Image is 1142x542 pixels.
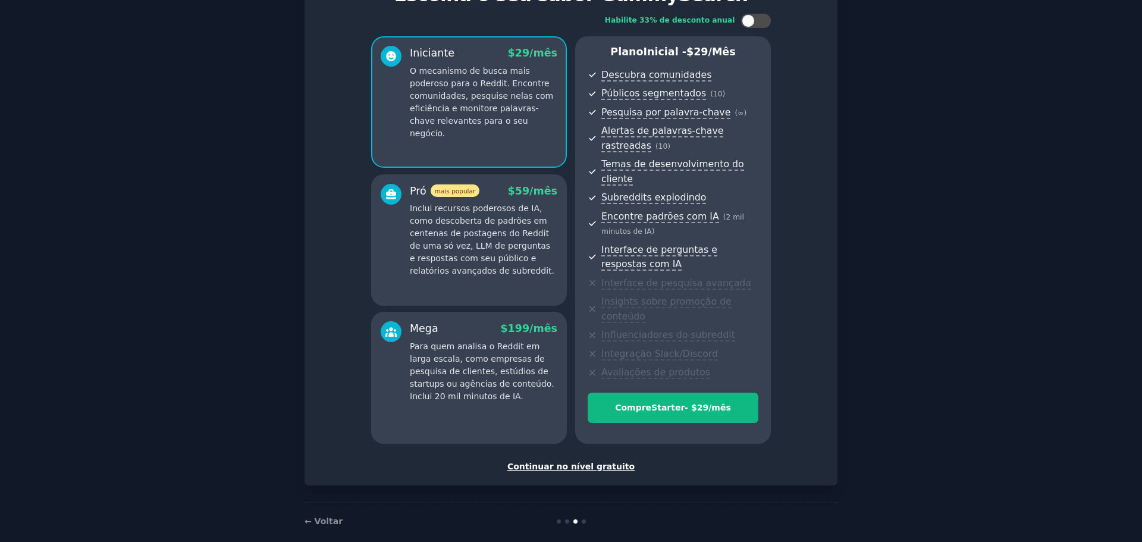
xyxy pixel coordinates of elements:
font: ) [723,90,726,98]
font: ∞ [738,109,743,117]
font: Compre [615,403,651,412]
font: Encontre padrões com IA [601,211,719,222]
font: Starter [651,403,685,412]
font: 59 [515,185,529,197]
font: Subreddits explodindo [601,192,706,203]
font: 29 [515,47,529,59]
font: ) [652,227,655,236]
font: /mês [529,185,557,197]
button: CompreStarter- $29/mês [588,393,758,423]
font: /mês [708,403,731,412]
font: - $ [685,403,697,412]
font: Plano [610,46,643,58]
font: Pró [410,185,426,197]
font: $ [500,322,507,334]
font: Iniciante [410,47,454,59]
font: Habilite 33% de desconto anual [605,16,735,24]
font: Integração Slack/Discord [601,348,718,359]
font: /mês [529,322,557,334]
font: $ [508,185,515,197]
font: /mês [708,46,736,58]
font: Mega [410,322,438,334]
font: /mês [529,47,557,59]
font: 10 [658,142,668,151]
font: Para quem analisa o Reddit em larga escala, como empresas de pesquisa de clientes, estúdios de st... [410,342,554,401]
font: mais popular [435,187,475,195]
font: 29 [694,46,708,58]
font: 2 mil minutos de IA [601,213,744,236]
font: 29 [697,403,708,412]
font: 199 [508,322,530,334]
font: ( [735,109,738,117]
font: $ [508,47,515,59]
font: ) [743,109,746,117]
a: ← Voltar [305,516,343,526]
font: ( [723,213,726,221]
font: Interface de pesquisa avançada [601,277,751,289]
font: Públicos segmentados [601,87,706,99]
font: Pesquisa por palavra-chave [601,106,730,118]
font: O mecanismo de busca mais poderoso para o Reddit. Encontre comunidades, pesquise nelas com eficiê... [410,66,553,138]
font: 10 [713,90,723,98]
font: Inclui recursos poderosos de IA, como descoberta de padrões em centenas de postagens do Reddit de... [410,203,554,275]
font: ( [710,90,713,98]
font: Descubra comunidades [601,69,711,80]
font: Continuar no nível gratuito [507,462,635,471]
font: Avaliações de produtos [601,366,710,378]
font: ) [667,142,670,151]
font: Inicial - [643,46,686,58]
font: Insights sobre promoção de conteúdo [601,296,732,322]
font: ( [655,142,658,151]
font: Interface de perguntas e respostas com IA [601,244,717,270]
font: Temas de desenvolvimento do cliente [601,158,744,184]
font: Influenciadores do subreddit [601,329,735,340]
font: Alertas de palavras-chave rastreadas [601,125,723,151]
font: $ [686,46,694,58]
